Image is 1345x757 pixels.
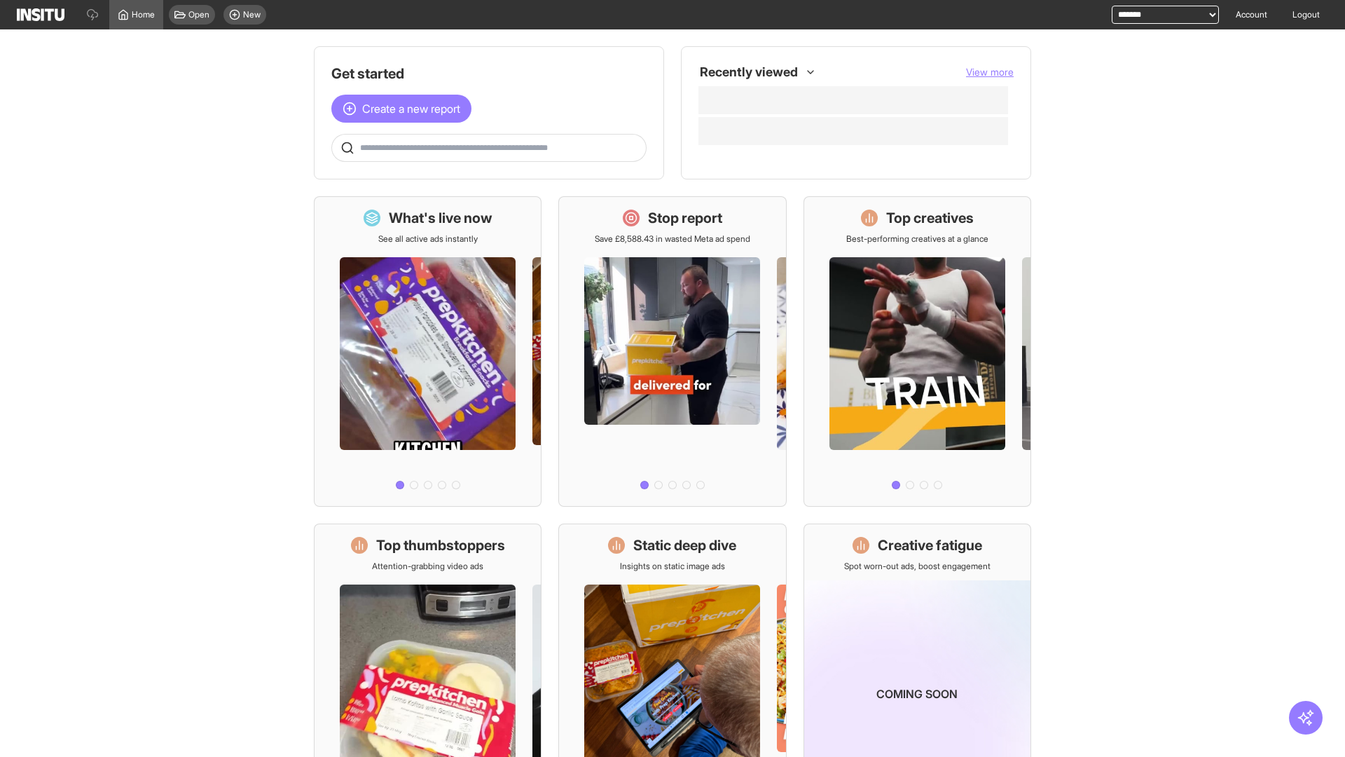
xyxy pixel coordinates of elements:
h1: Top creatives [886,208,974,228]
p: Save £8,588.43 in wasted Meta ad spend [595,233,750,245]
h1: Stop report [648,208,722,228]
p: Best-performing creatives at a glance [846,233,988,245]
a: Top creativesBest-performing creatives at a glance [803,196,1031,507]
span: Create a new report [362,100,460,117]
a: Stop reportSave £8,588.43 in wasted Meta ad spend [558,196,786,507]
span: New [243,9,261,20]
span: View more [966,66,1014,78]
h1: Static deep dive [633,536,736,555]
span: Home [132,9,155,20]
a: What's live nowSee all active ads instantly [314,196,542,507]
span: Open [188,9,209,20]
h1: Get started [331,64,647,83]
button: Create a new report [331,95,471,123]
p: Insights on static image ads [620,561,725,572]
h1: Top thumbstoppers [376,536,505,555]
img: Logo [17,8,64,21]
h1: What's live now [389,208,492,228]
p: Attention-grabbing video ads [372,561,483,572]
button: View more [966,65,1014,79]
p: See all active ads instantly [378,233,478,245]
